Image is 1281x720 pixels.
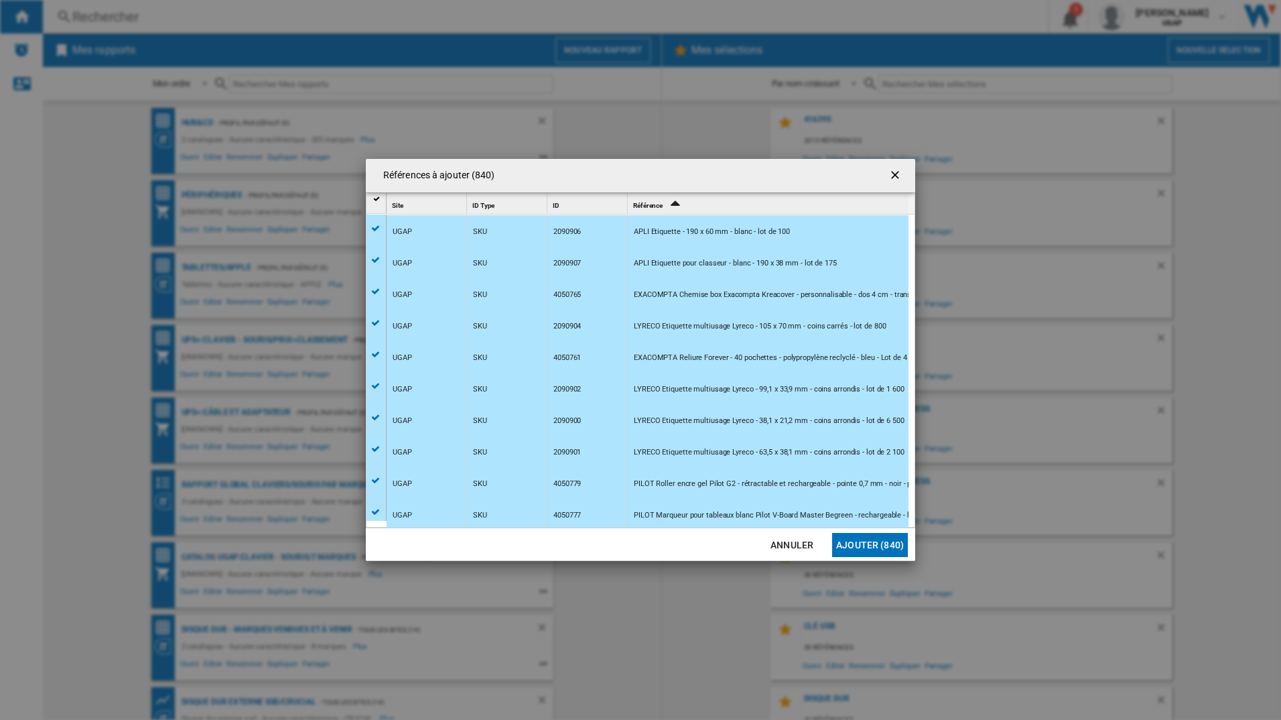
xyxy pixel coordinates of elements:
div: 4050765 [553,280,581,310]
div: EXACOMPTA Reliure Forever - 40 pochettes - polypropylène reclyclé - bleu - Lot de 4 [634,343,907,373]
div: ID Sort None [550,193,627,214]
div: Référence Sort Ascending [630,193,908,214]
span: Sort Ascending [664,202,685,209]
div: SKU [473,500,487,531]
div: UGAP [393,500,412,531]
div: UGAP [393,217,412,247]
span: ID [553,202,559,209]
div: UGAP [393,469,412,499]
div: SKU [473,280,487,310]
div: 4050779 [553,469,581,499]
div: LYRECO Etiquette multiusage Lyreco - 63,5 x 38,1 mm - coins arrondis - lot de 2 100 [634,437,904,468]
div: SKU [473,406,487,436]
div: PILOT Marqueur pour tableaux blanc Pilot V-Board Master Begreen - rechargeable - bleu - par 10 av... [634,500,1009,531]
div: UGAP [393,437,412,468]
div: APLI Etiquette - 190 x 60 mm - blanc - lot de 100 [634,217,790,247]
div: LYRECO Etiquette multiusage Lyreco - 38,1 x 21,2 mm - coins arrondis - lot de 6 500 [634,406,904,436]
button: Ajouter (840) [832,533,908,557]
button: getI18NText('BUTTONS.CLOSE_DIALOG') [883,162,910,189]
div: UGAP [393,280,412,310]
div: UGAP [393,374,412,405]
div: 2090907 [553,248,581,279]
ng-md-icon: getI18NText('BUTTONS.CLOSE_DIALOG') [888,168,904,184]
div: ID Type Sort None [470,193,547,214]
div: Sort None [470,193,547,214]
div: Sort Ascending [630,193,908,214]
div: SKU [473,311,487,342]
div: 2090906 [553,217,581,247]
div: SKU [473,343,487,373]
div: Sort None [550,193,627,214]
span: Référence [633,202,663,209]
div: LYRECO Etiquette multiusage Lyreco - 105 x 70 mm - coins carrés - lot de 800 [634,311,886,342]
div: 4050761 [553,343,581,373]
div: LYRECO Etiquette multiusage Lyreco - 99,1 x 33,9 mm - coins arrondis - lot de 1 600 [634,374,904,405]
div: SKU [473,437,487,468]
div: 2090904 [553,311,581,342]
div: SKU [473,217,487,247]
div: Site Sort None [389,193,466,214]
div: UGAP [393,248,412,279]
div: SKU [473,248,487,279]
div: Sort None [389,193,466,214]
div: EXACOMPTA Chemise box Exacompta Kreacover - personnalisable - dos 4 cm - transaparent - lot de 5 [634,280,966,310]
button: Annuler [762,533,821,557]
div: APLI Etiquette pour classeur - blanc - 190 x 38 mm - lot de 175 [634,248,837,279]
div: PILOT Roller encre gel Pilot G2 - rétractable et rechargeable - pointe 0,7 mm - noir - par 12 ave... [634,469,990,499]
div: 2090901 [553,437,581,468]
span: ID Type [472,202,494,209]
h4: Références à ajouter (840) [377,169,495,182]
div: 4050777 [553,500,581,531]
div: UGAP [393,406,412,436]
div: SKU [473,469,487,499]
div: 2090902 [553,374,581,405]
span: Site [392,202,403,209]
div: UGAP [393,343,412,373]
div: SKU [473,374,487,405]
div: UGAP [393,311,412,342]
div: 2090900 [553,406,581,436]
